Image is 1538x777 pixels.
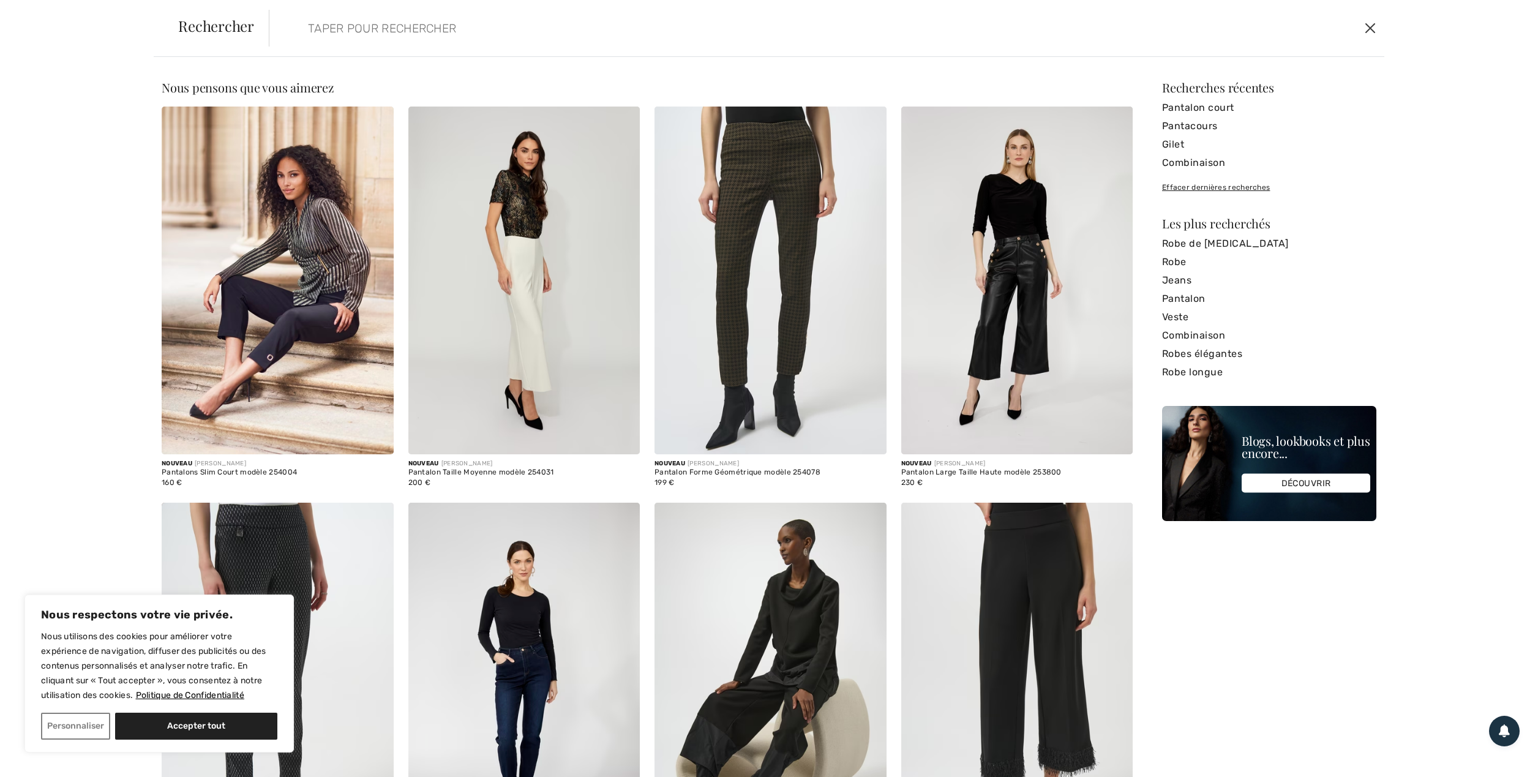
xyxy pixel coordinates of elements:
button: Accepter tout [115,713,277,740]
a: Robe longue [1162,363,1376,381]
img: Pantalon Taille Moyenne modèle 254031. Vanilla [408,107,640,454]
span: 200 € [408,478,431,487]
p: Nous respectons votre vie privée. [41,607,277,622]
a: Veste [1162,308,1376,326]
span: Nouveau [901,460,932,467]
div: Effacer dernières recherches [1162,182,1376,193]
img: Pantalon Large Taille Haute modèle 253800. Black [901,107,1133,454]
a: Combinaison [1162,154,1376,172]
img: Pantalon Forme Géométrique modèle 254078. Black/bronze [655,107,887,454]
span: Nouveau [162,460,192,467]
span: Nouveau [655,460,685,467]
p: Nous utilisons des cookies pour améliorer votre expérience de navigation, diffuser des publicités... [41,629,277,703]
a: Pantalon court [1162,99,1376,117]
div: Pantalon Taille Moyenne modèle 254031 [408,468,640,477]
a: Politique de Confidentialité [135,689,245,701]
div: Pantalons Slim Court modèle 254004 [162,468,394,477]
img: Pantalons Slim Court modèle 254004. Black [162,107,394,454]
div: [PERSON_NAME] [408,459,640,468]
span: Aide [28,9,52,20]
span: 199 € [655,478,675,487]
div: [PERSON_NAME] [655,459,887,468]
div: Recherches récentes [1162,81,1376,94]
a: Gilet [1162,135,1376,154]
div: DÉCOUVRIR [1242,474,1370,493]
span: 230 € [901,478,923,487]
div: Nous respectons votre vie privée. [24,595,294,753]
a: Pantalon [1162,290,1376,308]
a: Pantacours [1162,117,1376,135]
div: [PERSON_NAME] [162,459,394,468]
a: Robe de [MEDICAL_DATA] [1162,235,1376,253]
button: Personnaliser [41,713,110,740]
a: Combinaison [1162,326,1376,345]
span: Nouveau [408,460,439,467]
span: Rechercher [178,18,254,33]
img: Blogs, lookbooks et plus encore... [1162,406,1376,521]
div: [PERSON_NAME] [901,459,1133,468]
button: Ferme [1360,18,1379,38]
span: 160 € [162,478,182,487]
span: Nous pensons que vous aimerez [162,79,334,96]
input: TAPER POUR RECHERCHER [299,10,1095,47]
div: Pantalon Large Taille Haute modèle 253800 [901,468,1133,477]
div: Blogs, lookbooks et plus encore... [1242,435,1370,459]
div: Les plus recherchés [1162,217,1376,230]
a: Robes élégantes [1162,345,1376,363]
div: Pantalon Forme Géométrique modèle 254078 [655,468,887,477]
a: Jeans [1162,271,1376,290]
a: Robe [1162,253,1376,271]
